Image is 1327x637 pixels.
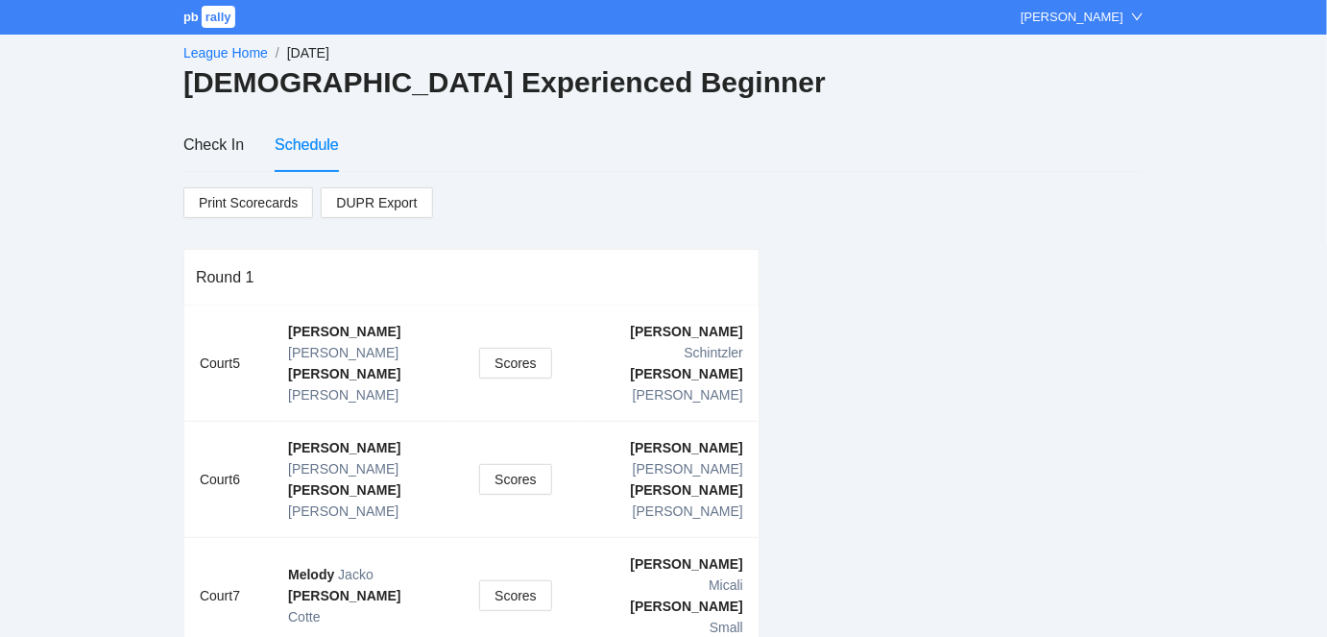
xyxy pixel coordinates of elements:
[288,503,398,519] span: [PERSON_NAME]
[288,609,320,625] span: Cotte
[196,250,747,305] div: Round 1
[631,556,743,572] b: [PERSON_NAME]
[633,503,743,519] span: [PERSON_NAME]
[479,580,552,611] button: Scores
[710,620,743,635] span: Small
[495,353,537,374] span: Scores
[183,63,1144,103] h2: [DEMOGRAPHIC_DATA] Experienced Beginner
[276,45,279,61] span: /
[184,306,273,422] td: Court 5
[1021,8,1123,27] div: [PERSON_NAME]
[183,10,199,24] span: pb
[685,345,743,360] span: Schintzler
[631,440,743,455] b: [PERSON_NAME]
[633,461,743,477] span: [PERSON_NAME]
[479,464,552,495] button: Scores
[288,567,334,582] b: Melody
[1131,11,1144,23] span: down
[288,387,398,403] span: [PERSON_NAME]
[288,461,398,477] span: [PERSON_NAME]
[183,10,238,24] a: pbrally
[631,324,743,339] b: [PERSON_NAME]
[183,187,313,218] a: Print Scorecards
[199,188,298,217] span: Print Scorecards
[479,348,552,379] button: Scores
[287,45,329,61] span: [DATE]
[288,324,400,339] b: [PERSON_NAME]
[321,187,432,218] a: DUPR Export
[631,599,743,614] b: [PERSON_NAME]
[495,585,537,606] span: Scores
[338,567,374,582] span: Jacko
[495,469,537,490] span: Scores
[288,366,400,381] b: [PERSON_NAME]
[631,482,743,498] b: [PERSON_NAME]
[631,366,743,381] b: [PERSON_NAME]
[275,133,339,157] div: Schedule
[184,422,273,538] td: Court 6
[288,588,400,603] b: [PERSON_NAME]
[288,440,400,455] b: [PERSON_NAME]
[288,482,400,498] b: [PERSON_NAME]
[202,6,235,28] span: rally
[288,345,398,360] span: [PERSON_NAME]
[183,45,268,61] a: League Home
[633,387,743,403] span: [PERSON_NAME]
[183,133,244,157] div: Check In
[709,577,743,593] span: Micali
[336,188,417,217] span: DUPR Export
